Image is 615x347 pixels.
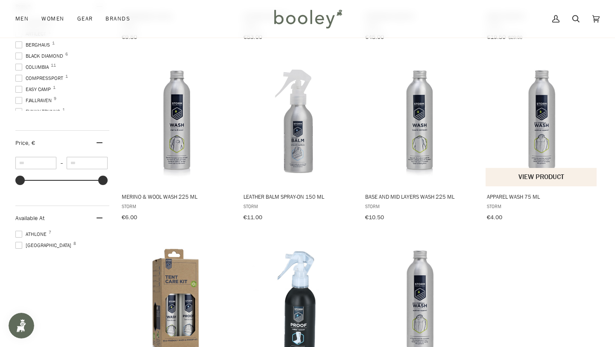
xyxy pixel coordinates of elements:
[242,66,354,178] img: Storm Leather Balm Spray-On 150 ml - Booley Galway
[62,108,65,112] span: 1
[487,213,502,221] span: €4.00
[486,168,597,186] button: View product
[51,63,56,68] span: 11
[15,214,44,222] span: Available At
[242,58,354,224] a: Leather Balm Spray-On 150 ml
[365,203,474,210] span: Storm
[53,85,56,90] span: 1
[487,203,596,210] span: Storm
[15,85,53,93] span: Easy Camp
[365,193,474,200] span: Base and Mid Layers Wash 225 ml
[486,66,597,178] img: Storm Apparel Wash 225 ml - Booley Galway
[122,193,231,200] span: Merino & Wool Wash 225 ml
[15,52,66,60] span: Black Diamond
[15,63,51,71] span: Columbia
[486,58,597,224] a: Apparel Wash 75 ml
[15,139,35,147] span: Price
[15,15,29,23] span: Men
[122,203,231,210] span: Storm
[15,241,74,249] span: [GEOGRAPHIC_DATA]
[28,139,35,147] span: , €
[65,74,68,79] span: 1
[364,58,476,224] a: Base and Mid Layers Wash 225 ml
[15,41,53,49] span: Berghaus
[15,97,54,104] span: Fjallraven
[364,66,476,178] img: Storm Base and Mid Layers Wash - Booley Galway
[487,193,596,200] span: Apparel Wash 75 ml
[15,108,63,115] span: Funky Trunks
[9,313,34,338] iframe: Button to open loyalty program pop-up
[41,15,64,23] span: Women
[73,241,76,246] span: 8
[243,213,262,221] span: €11.00
[56,159,67,167] span: –
[65,52,68,56] span: 6
[15,74,66,82] span: COMPRESSPORT
[365,213,384,221] span: €10.50
[49,230,51,235] span: 7
[120,66,232,178] img: Storm Merino & Wool Wash 225 ml - Booley Galway
[52,41,55,45] span: 1
[243,193,353,200] span: Leather Balm Spray-On 150 ml
[270,6,345,31] img: Booley
[67,157,108,169] input: Maximum value
[15,230,49,238] span: Athlone
[105,15,130,23] span: Brands
[120,58,232,224] a: Merino & Wool Wash 225 ml
[15,157,56,169] input: Minimum value
[243,203,353,210] span: Storm
[54,97,56,101] span: 9
[122,213,137,221] span: €6.00
[77,15,93,23] span: Gear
